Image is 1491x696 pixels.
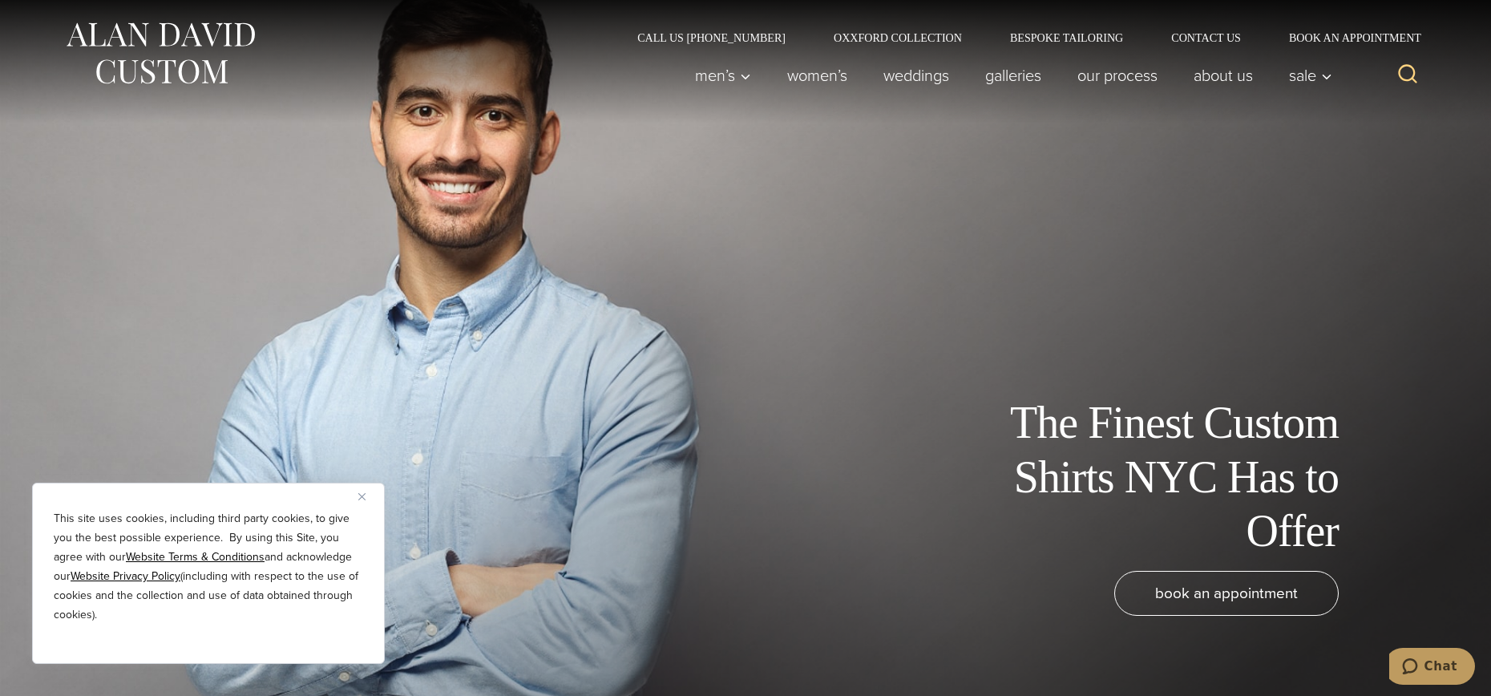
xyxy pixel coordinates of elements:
[677,59,1341,91] nav: Primary Navigation
[770,59,866,91] a: Women’s
[866,59,968,91] a: weddings
[1060,59,1176,91] a: Our Process
[1176,59,1271,91] a: About Us
[810,32,986,43] a: Oxxford Collection
[677,59,770,91] button: Men’s sub menu toggle
[1271,59,1341,91] button: Sale sub menu toggle
[978,396,1339,558] h1: The Finest Custom Shirts NYC Has to Offer
[1147,32,1265,43] a: Contact Us
[64,18,257,89] img: Alan David Custom
[1114,571,1339,616] a: book an appointment
[358,493,366,500] img: Close
[613,32,1427,43] nav: Secondary Navigation
[71,568,180,585] a: Website Privacy Policy
[126,548,265,565] a: Website Terms & Conditions
[358,487,378,506] button: Close
[1155,581,1298,605] span: book an appointment
[613,32,810,43] a: Call Us [PHONE_NUMBER]
[986,32,1147,43] a: Bespoke Tailoring
[1265,32,1427,43] a: Book an Appointment
[1388,56,1427,95] button: View Search Form
[1389,648,1475,688] iframe: Opens a widget where you can chat to one of our agents
[968,59,1060,91] a: Galleries
[54,509,363,625] p: This site uses cookies, including third party cookies, to give you the best possible experience. ...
